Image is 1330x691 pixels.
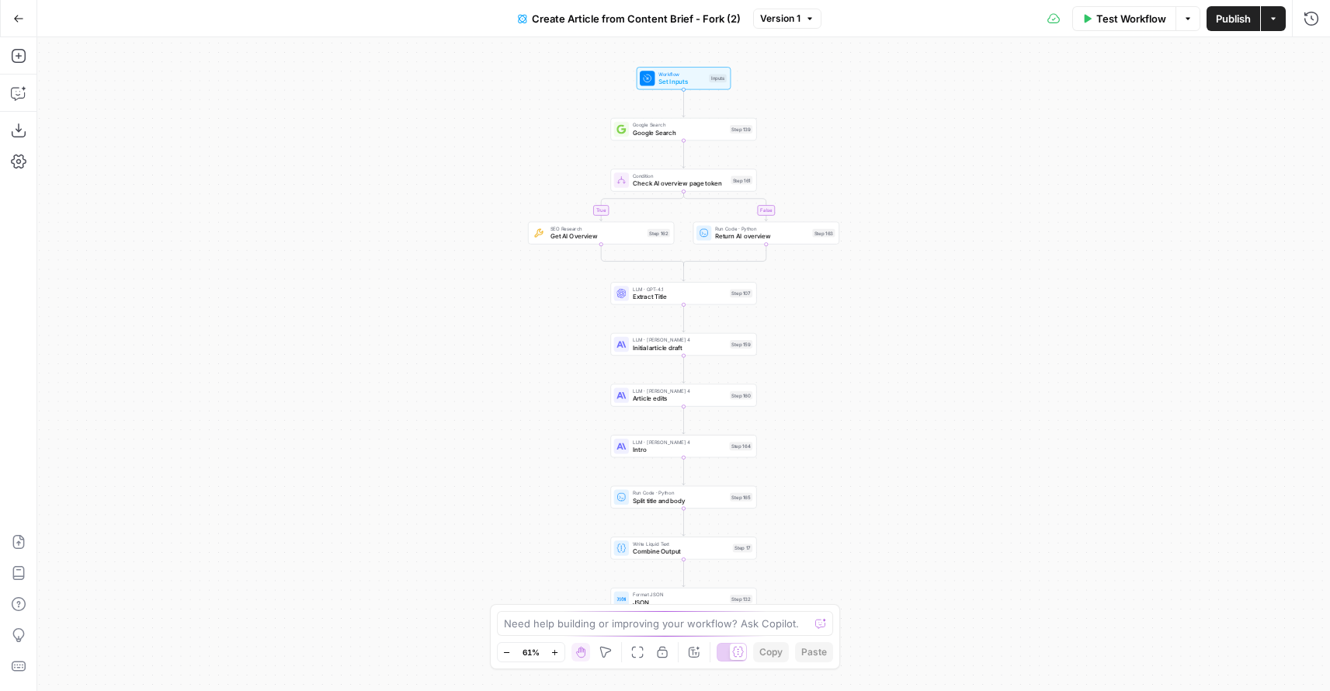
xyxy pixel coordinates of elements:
span: Split title and body [633,495,726,505]
div: LLM · GPT-4.1Extract TitleStep 107 [610,282,756,304]
g: Edge from step_160 to step_164 [682,407,686,434]
div: LLM · [PERSON_NAME] 4Article editsStep 160 [610,384,756,407]
div: SEO ResearchGet AI OverviewStep 162 [528,222,674,245]
button: Create Article from Content Brief - Fork (2) [509,6,750,31]
g: Edge from step_165 to step_17 [682,509,686,536]
span: Return AI overview [715,231,808,241]
div: Write Liquid TextCombine OutputStep 17 [610,536,756,559]
span: Extract Title [633,292,726,301]
span: Run Code · Python [715,225,808,233]
g: Edge from step_17 to step_132 [682,560,686,587]
div: Run Code · PythonReturn AI overviewStep 163 [693,222,839,245]
div: Step 139 [730,125,752,134]
span: Google Search [633,121,726,129]
div: Run Code · PythonSplit title and bodyStep 165 [610,486,756,509]
span: Initial article draft [633,343,726,352]
div: Step 17 [733,543,753,552]
g: Edge from step_164 to step_165 [682,457,686,484]
div: Step 160 [730,391,752,400]
g: Edge from step_161 to step_163 [684,192,768,221]
g: Edge from step_107 to step_159 [682,304,686,332]
button: Publish [1207,6,1260,31]
div: WorkflowSet InputsInputs [610,67,756,89]
span: Intro [633,445,726,454]
div: Format JSONJSONStep 132 [610,588,756,610]
g: Edge from step_161-conditional-end to step_107 [682,264,686,281]
div: Step 132 [730,595,752,603]
div: LLM · [PERSON_NAME] 4Initial article draftStep 159 [610,333,756,356]
span: Google Search [633,128,726,137]
span: Write Liquid Text [633,540,729,548]
span: 61% [523,646,540,658]
span: Set Inputs [658,77,705,86]
button: Paste [795,642,833,662]
span: LLM · GPT-4.1 [633,286,726,293]
g: Edge from step_139 to step_161 [682,141,686,168]
span: Test Workflow [1096,11,1166,26]
div: ConditionCheck AI overview page tokenStep 161 [610,168,756,191]
span: Publish [1216,11,1251,26]
div: LLM · [PERSON_NAME] 4IntroStep 164 [610,435,756,457]
g: Edge from step_161 to step_162 [599,192,683,221]
span: Combine Output [633,547,729,556]
button: Test Workflow [1072,6,1175,31]
span: LLM · [PERSON_NAME] 4 [633,336,726,344]
div: Inputs [709,74,726,82]
span: Workflow [658,71,705,78]
span: Get AI Overview [550,231,644,241]
div: Step 159 [730,340,752,349]
span: LLM · [PERSON_NAME] 4 [633,438,726,446]
span: Copy [759,645,783,659]
div: Step 163 [812,229,835,238]
div: Step 165 [730,493,752,502]
g: Edge from start to step_139 [682,89,686,116]
g: Edge from step_159 to step_160 [682,356,686,383]
span: Run Code · Python [633,489,726,497]
span: Condition [633,172,728,180]
span: Format JSON [633,591,726,599]
div: Step 161 [731,176,752,185]
div: Google SearchGoogle SearchStep 139 [610,118,756,141]
span: Check AI overview page token [633,179,728,188]
span: Article edits [633,394,726,403]
g: Edge from step_162 to step_161-conditional-end [601,245,683,266]
span: SEO Research [550,225,644,233]
button: Version 1 [753,9,821,29]
img: 73nre3h8eff8duqnn8tc5kmlnmbe [534,228,543,238]
span: LLM · [PERSON_NAME] 4 [633,387,726,395]
div: Step 107 [730,289,752,297]
div: Step 164 [729,442,752,450]
span: JSON [633,598,726,607]
span: Version 1 [760,12,800,26]
g: Edge from step_163 to step_161-conditional-end [684,245,766,266]
span: Paste [801,645,827,659]
button: Copy [753,642,789,662]
div: Step 162 [648,229,670,238]
span: Create Article from Content Brief - Fork (2) [532,11,741,26]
